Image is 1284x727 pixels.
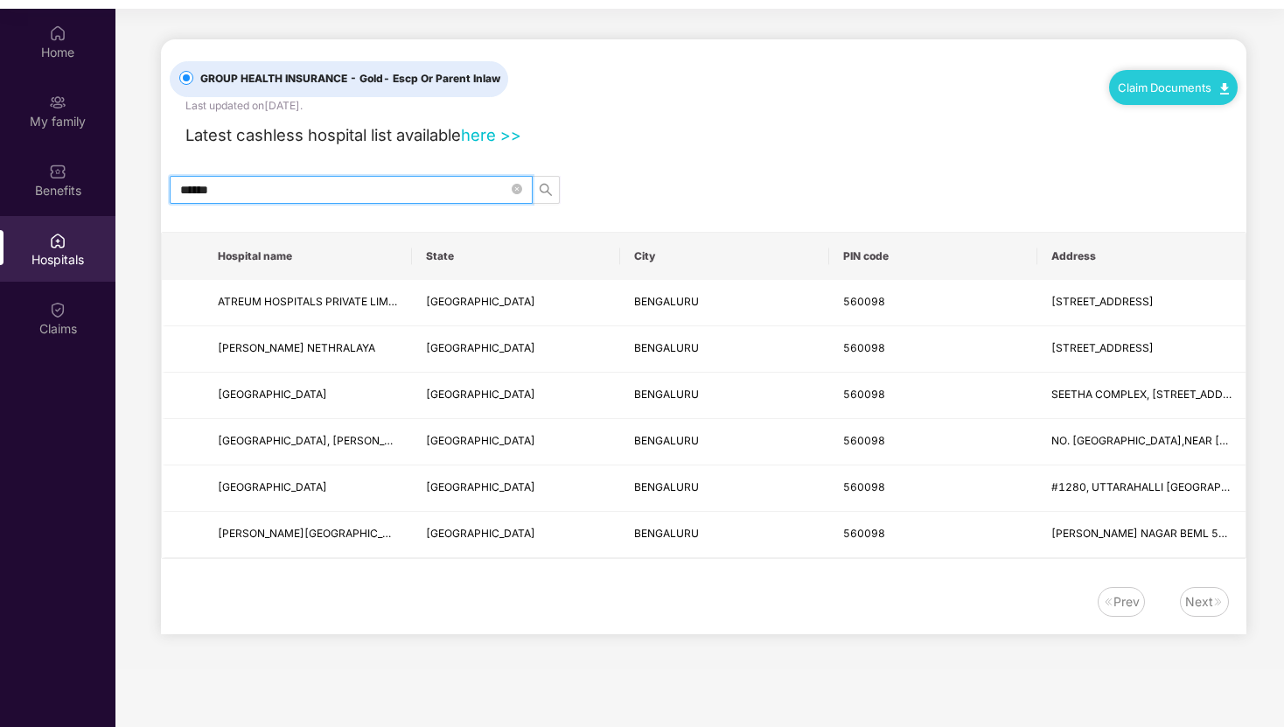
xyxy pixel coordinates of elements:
[426,434,535,447] span: [GEOGRAPHIC_DATA]
[634,295,699,308] span: BENGALURU
[204,465,412,512] td: PATHWAY HOSPITAL
[218,434,528,447] span: [GEOGRAPHIC_DATA], [PERSON_NAME][GEOGRAPHIC_DATA]
[843,480,885,493] span: 560098
[49,232,66,249] img: svg+xml;base64,PHN2ZyBpZD0iSG9zcGl0YWxzIiB4bWxucz0iaHR0cDovL3d3dy53My5vcmcvMjAwMC9zdmciIHdpZHRoPS...
[461,125,521,144] a: here >>
[843,388,885,401] span: 560098
[620,326,828,373] td: BENGALURU
[1037,373,1246,419] td: SEETHA COMPLEX, NO.483, 16TH CROSS, 18TH MAIN RAJARAJESHWARI NAGAR
[185,97,303,114] div: Last updated on [DATE] .
[843,295,885,308] span: 560098
[1037,419,1246,465] td: NO. 8 IDEAL HOMES TOWNSHIP,NEAR ICON INTERNATIONAL SCHOOL RR NAGAR, HBCS LAYOUT
[412,280,620,326] td: KARNATAKA
[204,280,412,326] td: ATREUM HOSPITALS PRIVATE LIMITED
[634,341,699,354] span: BENGALURU
[620,233,828,280] th: City
[49,24,66,42] img: svg+xml;base64,PHN2ZyBpZD0iSG9tZSIgeG1sbnM9Imh0dHA6Ly93d3cudzMub3JnLzIwMDAvc3ZnIiB3aWR0aD0iMjAiIG...
[49,94,66,111] img: svg+xml;base64,PHN2ZyB3aWR0aD0iMjAiIGhlaWdodD0iMjAiIHZpZXdCb3g9IjAgMCAyMCAyMCIgZmlsbD0ibm9uZSIgeG...
[1220,83,1229,94] img: svg+xml;base64,PHN2ZyB4bWxucz0iaHR0cDovL3d3dy53My5vcmcvMjAwMC9zdmciIHdpZHRoPSIxMC40IiBoZWlnaHQ9Ij...
[218,480,327,493] span: [GEOGRAPHIC_DATA]
[1103,597,1113,607] img: svg+xml;base64,PHN2ZyB4bWxucz0iaHR0cDovL3d3dy53My5vcmcvMjAwMC9zdmciIHdpZHRoPSIxNiIgaGVpZ2h0PSIxNi...
[1037,280,1246,326] td: 916, 80FEET ROAD IDEAL HOMES TOWNSHIP
[218,527,414,540] span: [PERSON_NAME][GEOGRAPHIC_DATA]
[204,419,412,465] td: SPARSH HOSPITAL, RAJARAJESHWARI NAGAR
[620,465,828,512] td: BENGALURU
[1051,249,1232,263] span: Address
[185,125,461,144] span: Latest cashless hospital list available
[426,341,535,354] span: [GEOGRAPHIC_DATA]
[533,183,559,197] span: search
[1051,295,1154,308] span: [STREET_ADDRESS]
[204,373,412,419] td: VASAN EYE CARE HOSPITAL
[843,434,885,447] span: 560098
[412,512,620,558] td: KARNATAKA
[512,184,522,194] span: close-circle
[412,326,620,373] td: KARNATAKA
[383,72,500,85] span: - Escp Or Parent Inlaw
[1037,326,1246,373] td: #120, SS COMPLEX, 9TH MAIN ROAD, RR NAGAR
[634,388,699,401] span: BENGALURU
[620,419,828,465] td: BENGALURU
[204,233,412,280] th: Hospital name
[426,527,535,540] span: [GEOGRAPHIC_DATA]
[620,512,828,558] td: BENGALURU
[843,341,885,354] span: 560098
[829,233,1037,280] th: PIN code
[49,163,66,180] img: svg+xml;base64,PHN2ZyBpZD0iQmVuZWZpdHMiIHhtbG5zPSJodHRwOi8vd3d3LnczLm9yZy8yMDAwL3N2ZyIgd2lkdGg9Ij...
[532,176,560,204] button: search
[49,301,66,318] img: svg+xml;base64,PHN2ZyBpZD0iQ2xhaW0iIHhtbG5zPSJodHRwOi8vd3d3LnczLm9yZy8yMDAwL3N2ZyIgd2lkdGg9IjIwIi...
[1037,512,1246,558] td: RAJARAJESHWARI NAGAR BEML 5TH STAGE BENGALURU,
[1037,233,1246,280] th: Address
[204,326,412,373] td: SRI VENKATESHWARA NETHRALAYA
[218,249,398,263] span: Hospital name
[426,388,535,401] span: [GEOGRAPHIC_DATA]
[426,480,535,493] span: [GEOGRAPHIC_DATA]
[1118,80,1229,94] a: Claim Documents
[1185,592,1213,612] div: Next
[218,295,412,308] span: ATREUM HOSPITALS PRIVATE LIMITED
[1051,341,1154,354] span: [STREET_ADDRESS]
[634,527,699,540] span: BENGALURU
[843,527,885,540] span: 560098
[412,465,620,512] td: KARNATAKA
[634,434,699,447] span: BENGALURU
[218,388,327,401] span: [GEOGRAPHIC_DATA]
[1113,592,1140,612] div: Prev
[634,480,699,493] span: BENGALURU
[412,233,620,280] th: State
[1213,597,1224,607] img: svg+xml;base64,PHN2ZyB4bWxucz0iaHR0cDovL3d3dy53My5vcmcvMjAwMC9zdmciIHdpZHRoPSIxNiIgaGVpZ2h0PSIxNi...
[620,280,828,326] td: BENGALURU
[204,512,412,558] td: JAYADEV MEMORIAL RASHTROTTHANA HOSPITAL AND RESEARCH CENTRE
[412,373,620,419] td: KARNATAKA
[193,71,507,87] span: GROUP HEALTH INSURANCE - Gold
[412,419,620,465] td: KARNATAKA
[1037,465,1246,512] td: #1280, UTTARAHALLI KENGERI MAIN ROAD, CHANNASANDRA
[620,373,828,419] td: BENGALURU
[512,181,522,198] span: close-circle
[218,341,375,354] span: [PERSON_NAME] NETHRALAYA
[426,295,535,308] span: [GEOGRAPHIC_DATA]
